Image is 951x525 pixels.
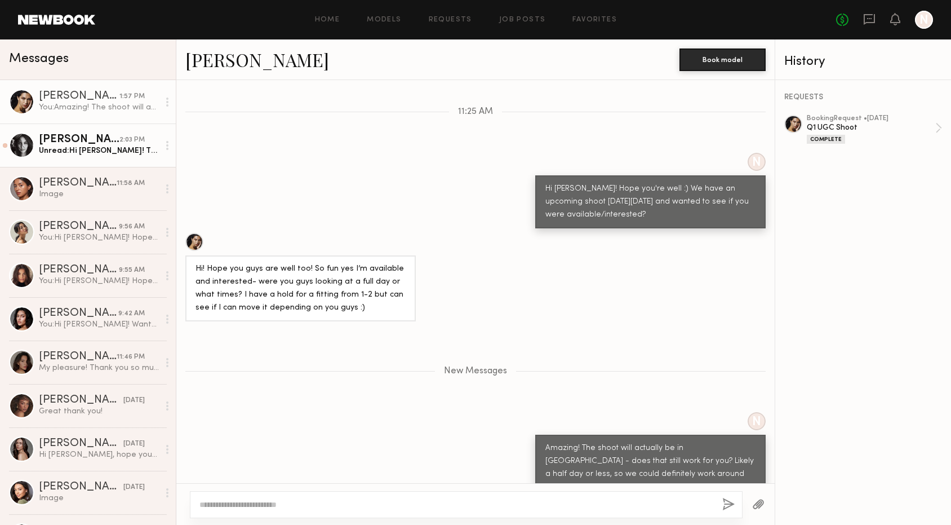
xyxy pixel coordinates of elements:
[39,134,119,145] div: [PERSON_NAME]
[119,135,145,145] div: 2:03 PM
[185,47,329,72] a: [PERSON_NAME]
[315,16,340,24] a: Home
[119,265,145,276] div: 9:55 AM
[784,55,942,68] div: History
[39,232,159,243] div: You: Hi [PERSON_NAME]! Hope you're well :) We have an upcoming shoot [DATE][DATE] and wanted to s...
[117,178,145,189] div: 11:58 AM
[784,94,942,102] div: REQUESTS
[39,189,159,200] div: Image
[39,351,117,363] div: [PERSON_NAME]
[39,438,123,449] div: [PERSON_NAME]
[195,263,406,315] div: Hi! Hope you guys are well too! So fun yes I’m available and interested- were you guys looking at...
[39,145,159,156] div: Unread: Hi [PERSON_NAME]! Thank you so much for reaching out. Im holding for a job right now and ...
[39,221,119,232] div: [PERSON_NAME]
[499,16,546,24] a: Job Posts
[572,16,617,24] a: Favorites
[39,102,159,113] div: You: Amazing! The shoot will actually be in [GEOGRAPHIC_DATA] - does that still work for you? Lik...
[119,222,145,232] div: 9:56 AM
[679,54,766,64] a: Book model
[807,122,935,133] div: Q1 UGC Shoot
[117,352,145,363] div: 11:46 PM
[39,276,159,286] div: You: Hi [PERSON_NAME]! Hope you're well :) I'm Ela, creative producer for Act+Acre. We have an up...
[458,107,493,117] span: 11:25 AM
[123,395,145,406] div: [DATE]
[807,115,942,144] a: bookingRequest •[DATE]Q1 UGC ShootComplete
[915,11,933,29] a: N
[367,16,401,24] a: Models
[39,319,159,330] div: You: Hi [PERSON_NAME]! Wanted to follow up here :)
[39,178,117,189] div: [PERSON_NAME]
[123,482,145,493] div: [DATE]
[679,48,766,71] button: Book model
[9,52,69,65] span: Messages
[39,91,119,102] div: [PERSON_NAME]
[545,183,756,222] div: Hi [PERSON_NAME]! Hope you're well :) We have an upcoming shoot [DATE][DATE] and wanted to see if...
[39,406,159,417] div: Great thank you!
[39,395,123,406] div: [PERSON_NAME]
[39,482,123,493] div: [PERSON_NAME]
[118,308,145,319] div: 9:42 AM
[39,308,118,319] div: [PERSON_NAME]
[444,367,507,376] span: New Messages
[807,135,845,144] div: Complete
[39,449,159,460] div: Hi [PERSON_NAME], hope you are doing good! Thank you for reaching out and thank you for interest....
[807,115,935,122] div: booking Request • [DATE]
[429,16,472,24] a: Requests
[39,264,119,276] div: [PERSON_NAME]
[123,439,145,449] div: [DATE]
[119,91,145,102] div: 1:57 PM
[545,442,756,494] div: Amazing! The shoot will actually be in [GEOGRAPHIC_DATA] - does that still work for you? Likely a...
[39,363,159,373] div: My pleasure! Thank you so much! Here is my address: [PERSON_NAME] [STREET_ADDRESS][PERSON_NAME]
[39,493,159,504] div: Image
